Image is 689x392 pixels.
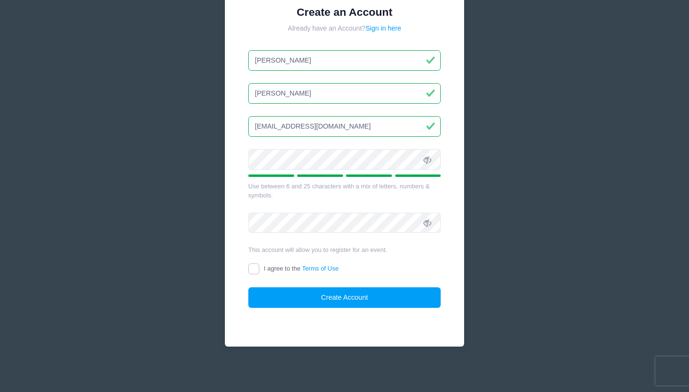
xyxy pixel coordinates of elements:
div: Already have an Account? [248,23,441,33]
a: Sign in here [366,24,401,32]
span: I agree to the [264,265,338,272]
a: Terms of Use [302,265,339,272]
div: This account will allow you to register for an event. [248,245,441,255]
input: Email [248,116,441,137]
button: Create Account [248,287,441,308]
div: Use between 6 and 25 characters with a mix of letters, numbers & symbols. [248,182,441,200]
input: I agree to theTerms of Use [248,263,259,274]
input: Last Name [248,83,441,104]
input: First Name [248,50,441,71]
h1: Create an Account [248,6,441,19]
